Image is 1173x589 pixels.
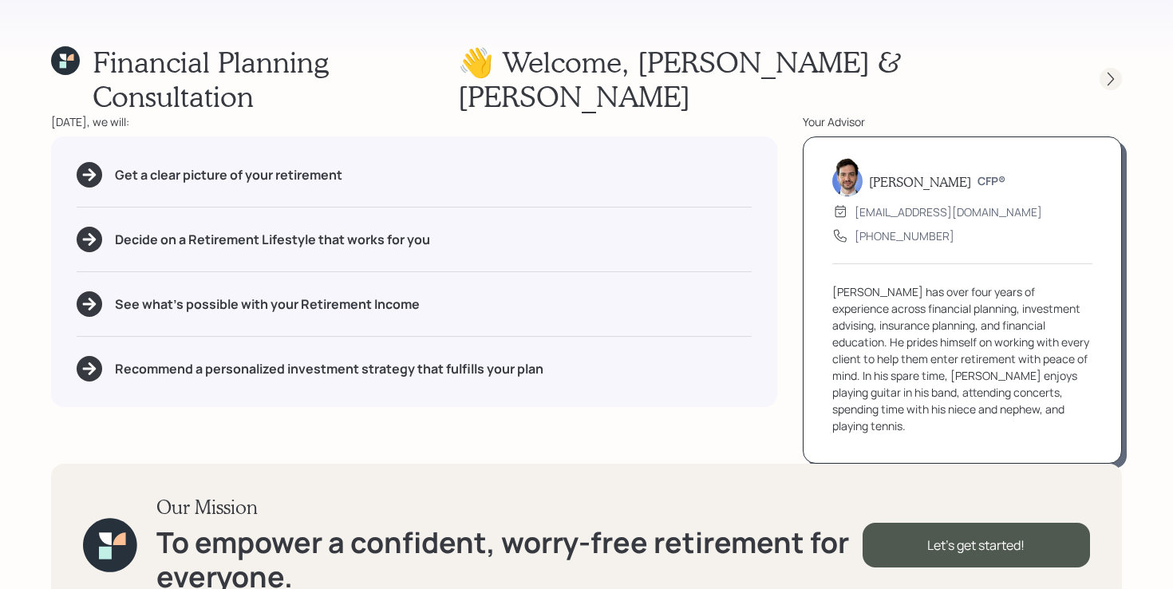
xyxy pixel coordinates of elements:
div: [DATE], we will: [51,113,777,130]
h1: 👋 Welcome , [PERSON_NAME] & [PERSON_NAME] [458,45,1071,113]
h5: Get a clear picture of your retirement [115,168,342,183]
h1: Financial Planning Consultation [93,45,458,113]
h6: CFP® [977,175,1005,188]
h5: Recommend a personalized investment strategy that fulfills your plan [115,362,543,377]
div: [EMAIL_ADDRESS][DOMAIN_NAME] [855,204,1042,220]
div: [PERSON_NAME] has over four years of experience across financial planning, investment advising, i... [832,283,1092,434]
h3: Our Mission [156,496,863,519]
div: Let's get started! [863,523,1090,567]
h5: [PERSON_NAME] [869,174,971,189]
h5: Decide on a Retirement Lifestyle that works for you [115,232,430,247]
div: [PHONE_NUMBER] [855,227,954,244]
h5: See what's possible with your Retirement Income [115,297,420,312]
img: jonah-coleman-headshot.png [832,158,863,196]
div: Your Advisor [803,113,1122,130]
